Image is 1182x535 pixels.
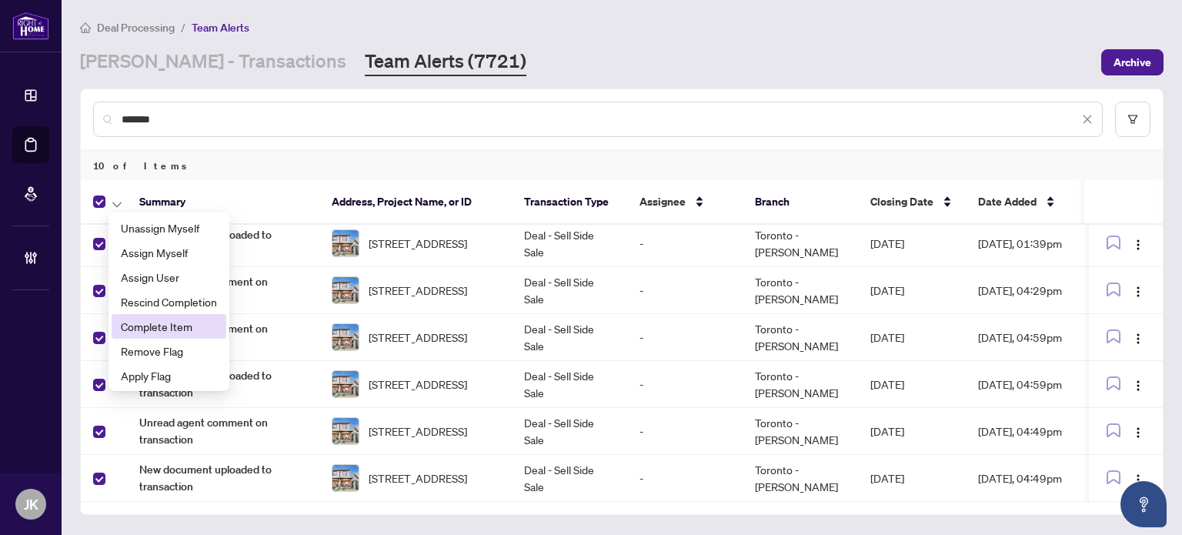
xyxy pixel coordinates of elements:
[181,18,185,36] li: /
[858,455,966,502] td: [DATE]
[627,180,743,225] th: Assignee
[627,408,743,455] td: -
[743,408,858,455] td: Toronto - [PERSON_NAME]
[1115,102,1150,137] button: filter
[121,318,217,335] span: Complete Item
[966,267,1104,314] td: [DATE], 04:29pm
[1082,114,1093,125] span: close
[127,180,319,225] th: Summary
[966,220,1104,267] td: [DATE], 01:39pm
[121,293,217,310] span: Rescind Completion
[369,235,467,252] span: [STREET_ADDRESS]
[743,361,858,408] td: Toronto - [PERSON_NAME]
[743,267,858,314] td: Toronto - [PERSON_NAME]
[639,193,686,210] span: Assignee
[1126,466,1150,490] button: Logo
[512,361,627,408] td: Deal - Sell Side Sale
[1132,333,1144,345] img: Logo
[1132,426,1144,439] img: Logo
[121,343,217,359] span: Remove Flag
[858,267,966,314] td: [DATE]
[1126,231,1150,256] button: Logo
[743,455,858,502] td: Toronto - [PERSON_NAME]
[1126,419,1150,443] button: Logo
[966,455,1104,502] td: [DATE], 04:49pm
[1126,278,1150,303] button: Logo
[512,455,627,502] td: Deal - Sell Side Sale
[858,220,966,267] td: [DATE]
[80,22,91,33] span: home
[512,220,627,267] td: Deal - Sell Side Sale
[627,267,743,314] td: -
[332,418,359,444] img: thumbnail-img
[81,151,1163,180] div: 10 of Items
[1101,49,1164,75] button: Archive
[192,21,249,35] span: Team Alerts
[369,423,467,440] span: [STREET_ADDRESS]
[512,267,627,314] td: Deal - Sell Side Sale
[121,244,217,261] span: Assign Myself
[1132,286,1144,298] img: Logo
[627,220,743,267] td: -
[319,180,512,225] th: Address, Project Name, or ID
[121,367,217,384] span: Apply Flag
[870,193,933,210] span: Closing Date
[332,277,359,303] img: thumbnail-img
[978,193,1037,210] span: Date Added
[1120,481,1167,527] button: Open asap
[966,361,1104,408] td: [DATE], 04:59pm
[332,324,359,350] img: thumbnail-img
[369,329,467,346] span: [STREET_ADDRESS]
[80,48,346,76] a: [PERSON_NAME] - Transactions
[332,465,359,491] img: thumbnail-img
[858,408,966,455] td: [DATE]
[966,314,1104,361] td: [DATE], 04:59pm
[121,269,217,286] span: Assign User
[97,21,175,35] span: Deal Processing
[12,12,49,40] img: logo
[858,314,966,361] td: [DATE]
[512,408,627,455] td: Deal - Sell Side Sale
[121,219,217,236] span: Unassign Myself
[858,361,966,408] td: [DATE]
[1132,380,1144,392] img: Logo
[512,180,627,225] th: Transaction Type
[369,470,467,487] span: [STREET_ADDRESS]
[966,408,1104,455] td: [DATE], 04:49pm
[365,48,526,76] a: Team Alerts (7721)
[966,180,1104,225] th: Date Added
[1126,325,1150,349] button: Logo
[369,376,467,393] span: [STREET_ADDRESS]
[512,314,627,361] td: Deal - Sell Side Sale
[332,230,359,256] img: thumbnail-img
[627,314,743,361] td: -
[1132,239,1144,251] img: Logo
[1127,114,1138,125] span: filter
[1126,372,1150,396] button: Logo
[369,282,467,299] span: [STREET_ADDRESS]
[139,461,307,495] span: New document uploaded to transaction
[743,180,858,225] th: Branch
[627,455,743,502] td: -
[743,220,858,267] td: Toronto - [PERSON_NAME]
[627,361,743,408] td: -
[24,493,38,515] span: JK
[332,371,359,397] img: thumbnail-img
[1132,473,1144,486] img: Logo
[1114,50,1151,75] span: Archive
[743,314,858,361] td: Toronto - [PERSON_NAME]
[858,180,966,225] th: Closing Date
[139,414,307,448] span: Unread agent comment on transaction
